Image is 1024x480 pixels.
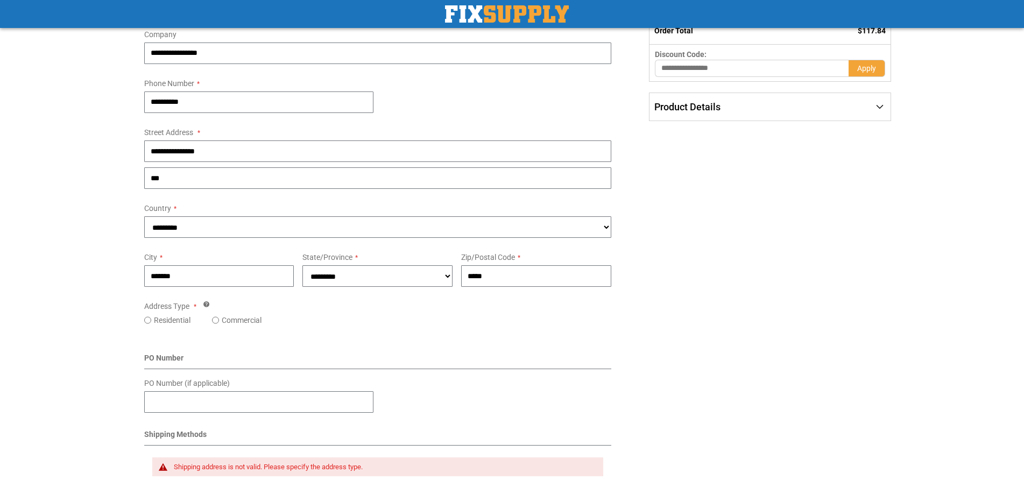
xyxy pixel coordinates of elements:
[461,253,515,262] span: Zip/Postal Code
[144,204,171,213] span: Country
[222,315,262,326] label: Commercial
[857,64,876,73] span: Apply
[174,463,593,471] div: Shipping address is not valid. Please specify the address type.
[849,60,885,77] button: Apply
[858,26,886,35] span: $117.84
[445,5,569,23] img: Fix Industrial Supply
[144,128,193,137] span: Street Address
[144,352,612,369] div: PO Number
[445,5,569,23] a: store logo
[144,79,194,88] span: Phone Number
[144,253,157,262] span: City
[654,101,721,112] span: Product Details
[302,253,352,262] span: State/Province
[154,315,190,326] label: Residential
[144,30,176,39] span: Company
[144,429,612,446] div: Shipping Methods
[654,26,693,35] strong: Order Total
[655,50,707,59] span: Discount Code:
[144,302,189,310] span: Address Type
[144,379,230,387] span: PO Number (if applicable)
